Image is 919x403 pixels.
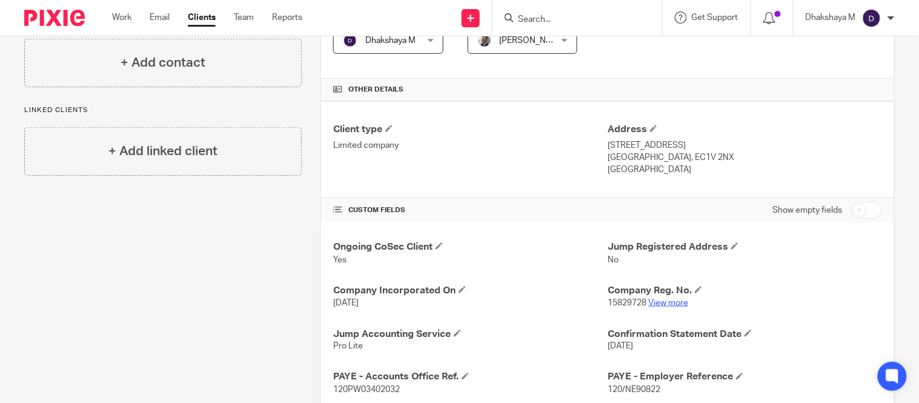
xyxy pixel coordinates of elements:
h4: + Add linked client [108,142,217,161]
span: 120/NE90822 [608,386,660,395]
a: Team [234,12,254,24]
h4: Address [608,123,882,136]
h4: Client type [333,123,608,136]
h4: Jump Accounting Service [333,328,608,341]
span: 15829728 [608,299,646,307]
span: [PERSON_NAME] [500,36,566,45]
input: Search [517,15,626,25]
h4: Company Reg. No. [608,284,882,297]
h4: CUSTOM FIELDS [333,205,608,215]
span: Pro Lite [333,342,363,351]
span: Get Support [692,13,738,22]
h4: Jump Registered Address [608,241,882,253]
h4: Company Incorporated On [333,284,608,297]
p: [STREET_ADDRESS] [608,139,882,152]
span: Dhakshaya M [365,36,416,45]
label: Show empty fields [773,204,843,216]
p: [GEOGRAPHIC_DATA] [608,164,882,176]
p: Linked clients [24,105,302,115]
img: Matt%20Circle.png [477,33,492,48]
a: Work [112,12,131,24]
p: Limited company [333,139,608,152]
span: [DATE] [608,342,633,351]
img: svg%3E [862,8,881,28]
span: 120PW03402032 [333,386,400,395]
a: View more [648,299,688,307]
img: svg%3E [343,33,357,48]
h4: + Add contact [121,53,205,72]
p: Dhakshaya M [806,12,856,24]
span: Other details [348,85,403,95]
h4: PAYE - Employer Reference [608,371,882,384]
a: Reports [272,12,302,24]
h4: Confirmation Statement Date [608,328,882,341]
a: Email [150,12,170,24]
span: No [608,256,619,264]
span: [DATE] [333,299,359,307]
p: [GEOGRAPHIC_DATA], EC1V 2NX [608,152,882,164]
img: Pixie [24,10,85,26]
span: Yes [333,256,347,264]
h4: PAYE - Accounts Office Ref. [333,371,608,384]
h4: Ongoing CoSec Client [333,241,608,253]
a: Clients [188,12,216,24]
